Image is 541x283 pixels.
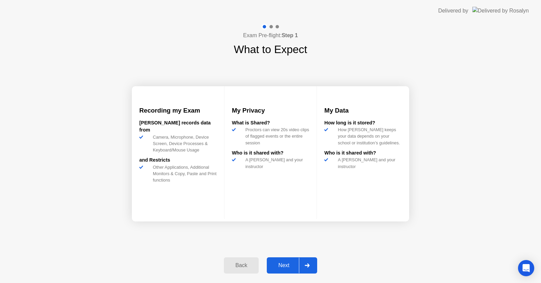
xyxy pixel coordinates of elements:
h3: My Data [324,106,402,115]
h3: Recording my Exam [139,106,217,115]
div: How long is it stored? [324,119,402,127]
div: Open Intercom Messenger [518,260,534,276]
div: Proctors can view 20s video clips of flagged events or the entire session [243,126,309,146]
div: A [PERSON_NAME] and your instructor [243,157,309,169]
div: How [PERSON_NAME] keeps your data depends on your school or institution’s guidelines. [335,126,402,146]
div: A [PERSON_NAME] and your instructor [335,157,402,169]
div: Back [226,262,257,268]
button: Back [224,257,259,274]
h1: What to Expect [234,41,307,57]
b: Step 1 [282,32,298,38]
div: Who is it shared with? [232,149,309,157]
div: Next [269,262,299,268]
div: Other Applications, Additional Monitors & Copy, Paste and Print functions [150,164,217,184]
h4: Exam Pre-flight: [243,31,298,40]
div: Camera, Microphone, Device Screen, Device Processes & Keyboard/Mouse Usage [150,134,217,154]
div: Who is it shared with? [324,149,402,157]
div: Delivered by [438,7,468,15]
img: Delivered by Rosalyn [472,7,529,15]
div: and Restricts [139,157,217,164]
h3: My Privacy [232,106,309,115]
button: Next [267,257,317,274]
div: What is Shared? [232,119,309,127]
div: [PERSON_NAME] records data from [139,119,217,134]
